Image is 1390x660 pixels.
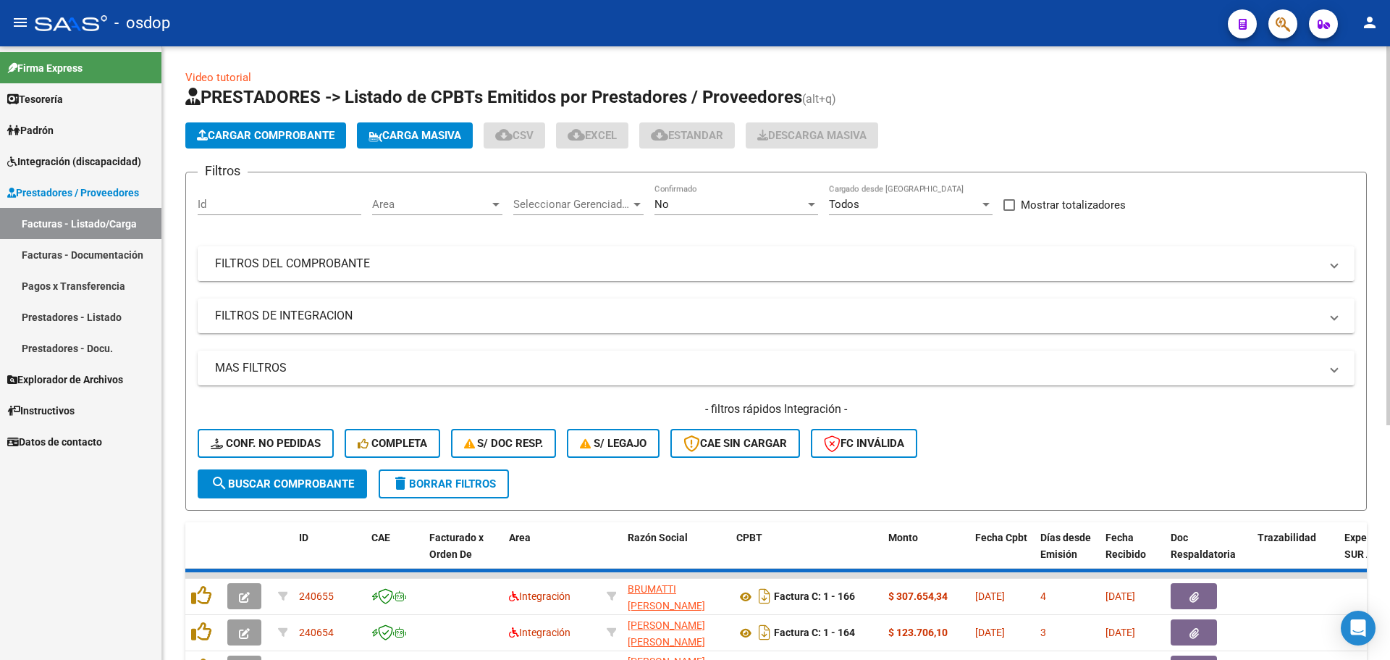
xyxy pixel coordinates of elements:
span: Integración (discapacidad) [7,154,141,170]
span: Carga Masiva [368,129,461,142]
button: Conf. no pedidas [198,429,334,458]
datatable-header-cell: ID [293,522,366,586]
datatable-header-cell: Monto [883,522,969,586]
mat-panel-title: FILTROS DE INTEGRACION [215,308,1320,324]
datatable-header-cell: Doc Respaldatoria [1165,522,1252,586]
span: S/ Doc Resp. [464,437,544,450]
button: CSV [484,122,545,149]
datatable-header-cell: CAE [366,522,424,586]
div: 27341966170 [628,581,725,611]
button: Buscar Comprobante [198,469,367,498]
span: (alt+q) [802,92,836,106]
span: Descarga Masiva [757,129,867,142]
span: Datos de contacto [7,434,102,450]
span: [PERSON_NAME] [PERSON_NAME] [628,619,705,648]
datatable-header-cell: Razón Social [622,522,730,586]
button: S/ legajo [567,429,660,458]
span: CAE [371,532,390,543]
span: 3 [1040,627,1046,638]
span: 4 [1040,590,1046,602]
h4: - filtros rápidos Integración - [198,401,1355,417]
span: [DATE] [1105,627,1135,638]
button: CAE SIN CARGAR [670,429,800,458]
a: Video tutorial [185,71,251,84]
datatable-header-cell: Días desde Emisión [1035,522,1100,586]
datatable-header-cell: Facturado x Orden De [424,522,503,586]
span: Razón Social [628,532,688,543]
span: Borrar Filtros [392,477,496,490]
span: FC Inválida [824,437,904,450]
strong: $ 307.654,34 [888,590,948,602]
mat-icon: delete [392,475,409,492]
button: EXCEL [556,122,628,149]
span: Conf. no pedidas [211,437,321,450]
datatable-header-cell: Trazabilidad [1252,522,1339,586]
span: - osdop [114,7,170,39]
span: Todos [829,198,859,211]
button: Estandar [639,122,735,149]
button: FC Inválida [811,429,917,458]
strong: Factura C: 1 - 166 [774,591,855,603]
span: Trazabilidad [1258,532,1316,543]
span: Integración [509,590,570,602]
datatable-header-cell: CPBT [730,522,883,586]
datatable-header-cell: Fecha Cpbt [969,522,1035,586]
mat-expansion-panel-header: FILTROS DEL COMPROBANTE [198,246,1355,281]
mat-icon: cloud_download [651,126,668,143]
button: Cargar Comprobante [185,122,346,149]
span: Estandar [651,129,723,142]
span: No [654,198,669,211]
span: CAE SIN CARGAR [683,437,787,450]
span: Padrón [7,122,54,138]
span: Fecha Recibido [1105,532,1146,560]
span: Prestadores / Proveedores [7,185,139,201]
span: 240655 [299,590,334,602]
button: Carga Masiva [357,122,473,149]
span: Integración [509,627,570,638]
span: Cargar Comprobante [197,129,334,142]
datatable-header-cell: Fecha Recibido [1100,522,1165,586]
mat-icon: person [1361,14,1378,31]
app-download-masive: Descarga masiva de comprobantes (adjuntos) [746,122,878,149]
span: EXCEL [568,129,617,142]
button: Descarga Masiva [746,122,878,149]
div: 27398377279 [628,617,725,648]
span: [DATE] [975,627,1005,638]
span: Explorador de Archivos [7,372,123,388]
span: 240654 [299,627,334,638]
h3: Filtros [198,161,248,181]
span: ID [299,532,308,543]
mat-icon: cloud_download [495,126,513,143]
span: Area [372,198,489,211]
span: Facturado x Orden De [429,532,484,560]
mat-icon: search [211,475,228,492]
span: BRUMATTI [PERSON_NAME] [PERSON_NAME] [628,583,705,628]
span: Firma Express [7,60,83,76]
button: Borrar Filtros [379,469,509,498]
span: Fecha Cpbt [975,532,1027,543]
strong: Factura C: 1 - 164 [774,627,855,639]
span: Buscar Comprobante [211,477,354,490]
i: Descargar documento [755,621,774,644]
span: [DATE] [1105,590,1135,602]
span: CPBT [736,532,762,543]
span: PRESTADORES -> Listado de CPBTs Emitidos por Prestadores / Proveedores [185,87,802,107]
span: Doc Respaldatoria [1171,532,1236,560]
span: Area [509,532,531,543]
div: Open Intercom Messenger [1341,611,1376,646]
mat-icon: cloud_download [568,126,585,143]
span: S/ legajo [580,437,646,450]
i: Descargar documento [755,585,774,608]
span: Días desde Emisión [1040,532,1091,560]
strong: $ 123.706,10 [888,627,948,638]
datatable-header-cell: Area [503,522,601,586]
mat-icon: menu [12,14,29,31]
span: Mostrar totalizadores [1021,196,1126,214]
button: Completa [345,429,440,458]
span: Seleccionar Gerenciador [513,198,631,211]
mat-panel-title: MAS FILTROS [215,360,1320,376]
mat-expansion-panel-header: FILTROS DE INTEGRACION [198,298,1355,333]
span: Monto [888,532,918,543]
span: CSV [495,129,534,142]
span: [DATE] [975,590,1005,602]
